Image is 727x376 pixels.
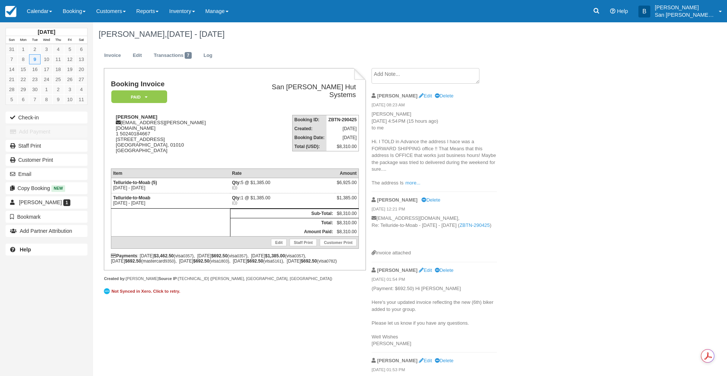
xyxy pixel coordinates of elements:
a: Transactions7 [148,48,197,63]
strong: [PERSON_NAME] [116,114,157,120]
span: [DATE] - [DATE] [167,29,224,39]
a: Help [6,244,87,256]
a: Log [198,48,218,63]
a: Staff Print [6,140,87,152]
strong: $692.50 [211,253,227,258]
p: [PERSON_NAME] [655,4,714,11]
div: [EMAIL_ADDRESS][PERSON_NAME][DOMAIN_NAME] 1 50240184667 [STREET_ADDRESS] [GEOGRAPHIC_DATA], 01010... [111,114,242,163]
strong: [DATE] [38,29,55,35]
strong: [PERSON_NAME] [377,358,418,363]
a: Customer Print [6,154,87,166]
strong: $692.50 [247,258,263,264]
span: Help [617,8,628,14]
strong: [PERSON_NAME] [377,267,418,273]
th: Total (USD): [292,142,326,151]
a: Delete [435,267,453,273]
div: : [DATE] (visa ), [DATE] (visa ), [DATE] (visa ), [DATE] (mastercard ), [DATE] (visa ), [DATE] (v... [111,253,359,264]
a: ZBTN-290425 [459,222,490,228]
a: 14 [6,64,17,74]
a: 27 [76,74,87,84]
h1: Booking Invoice [111,80,242,88]
th: Sub-Total: [230,209,335,218]
a: 2 [29,44,41,54]
td: [DATE] - [DATE] [111,193,230,208]
th: Wed [41,36,52,44]
strong: Qty [232,180,241,185]
div: Invoice attached [372,250,497,257]
h1: [PERSON_NAME], [99,30,633,39]
p: (Payment: $692.50) Hi [PERSON_NAME] Here's your updated invoice reflecting the new (6th) biker ad... [372,285,497,347]
span: 7 [185,52,192,59]
a: Edit [127,48,147,63]
strong: Source IP: [159,276,178,281]
a: Delete [421,197,440,203]
th: Total: [230,218,335,227]
button: Check-in [6,112,87,123]
th: Fri [64,36,76,44]
strong: $692.50 [125,258,141,264]
a: 5 [6,94,17,105]
th: Thu [52,36,64,44]
a: 8 [41,94,52,105]
a: Delete [435,93,453,99]
a: Paid [111,90,165,104]
a: 26 [64,74,76,84]
p: [EMAIL_ADDRESS][DOMAIN_NAME], Re: Telluride-to-Moab - [DATE] - [DATE] ( ) [372,215,497,250]
strong: $692.50 [193,258,209,264]
td: $8,310.00 [326,142,359,151]
strong: $3,462.50 [154,253,173,258]
a: 29 [17,84,29,94]
small: 0357 [294,254,303,258]
a: 16 [29,64,41,74]
p: San [PERSON_NAME] Hut Systems [655,11,714,19]
strong: $1,385.00 [265,253,285,258]
a: Not Synced in Xero. Click to retry. [104,287,182,295]
em: [DATE] 12:21 PM [372,206,497,214]
a: 8 [17,54,29,64]
a: Customer Print [320,239,357,246]
a: 13 [76,54,87,64]
th: Sun [6,36,17,44]
h2: San [PERSON_NAME] Hut Systems [245,83,356,99]
a: 6 [76,44,87,54]
th: Tue [29,36,41,44]
a: 21 [6,74,17,84]
p: [PERSON_NAME] [DATE] 4:54 PM (15 hours ago) to me Hi. I TOLD in Advance the address I hace was a ... [372,111,497,187]
strong: Telluride-to-Moab [113,195,150,200]
td: $8,310.00 [335,218,359,227]
th: Booking ID: [292,115,326,125]
a: 11 [76,94,87,105]
a: 12 [64,54,76,64]
em: [DATE] 01:54 PM [372,276,497,285]
img: checkfront-main-nav-mini-logo.png [5,6,16,17]
a: 1 [17,44,29,54]
a: 9 [29,54,41,64]
b: Help [20,247,31,253]
th: Sat [76,36,87,44]
a: more... [405,180,420,186]
a: 1 [41,84,52,94]
td: $8,310.00 [335,209,359,218]
strong: [PERSON_NAME] [377,93,418,99]
a: 2 [52,84,64,94]
th: Rate [230,168,335,178]
th: Booking Date: [292,133,326,142]
div: $6,925.00 [337,180,357,191]
small: 1803 [219,259,228,263]
td: [DATE] [326,124,359,133]
small: 0357 [237,254,246,258]
a: 24 [41,74,52,84]
a: 10 [64,94,76,105]
span: New [51,185,65,192]
strong: Payments [111,253,137,258]
button: Add Payment [6,126,87,138]
a: 4 [76,84,87,94]
small: 0782 [326,259,335,263]
button: Email [6,168,87,180]
th: Amount Paid: [230,227,335,237]
td: $8,310.00 [335,227,359,237]
small: 9350 [165,259,174,263]
a: 23 [29,74,41,84]
a: Edit [419,267,432,273]
a: 3 [64,84,76,94]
